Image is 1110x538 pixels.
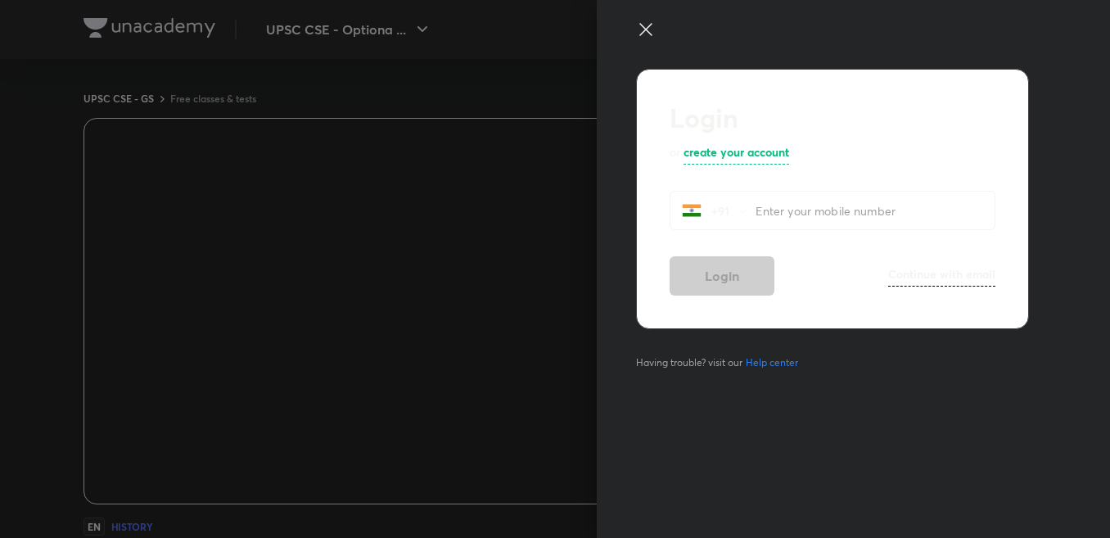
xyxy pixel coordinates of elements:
input: Enter your mobile number [756,194,995,228]
button: Login [670,256,774,296]
a: Continue with email [888,265,995,287]
h6: Continue with email [888,265,995,283]
h2: Login [670,102,995,133]
img: India [682,201,702,220]
a: create your account [684,143,789,165]
a: Help center [742,355,801,370]
span: Having trouble? visit our [636,355,805,370]
p: +91 [702,202,736,219]
h6: create your account [684,143,789,160]
p: or [670,143,680,165]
